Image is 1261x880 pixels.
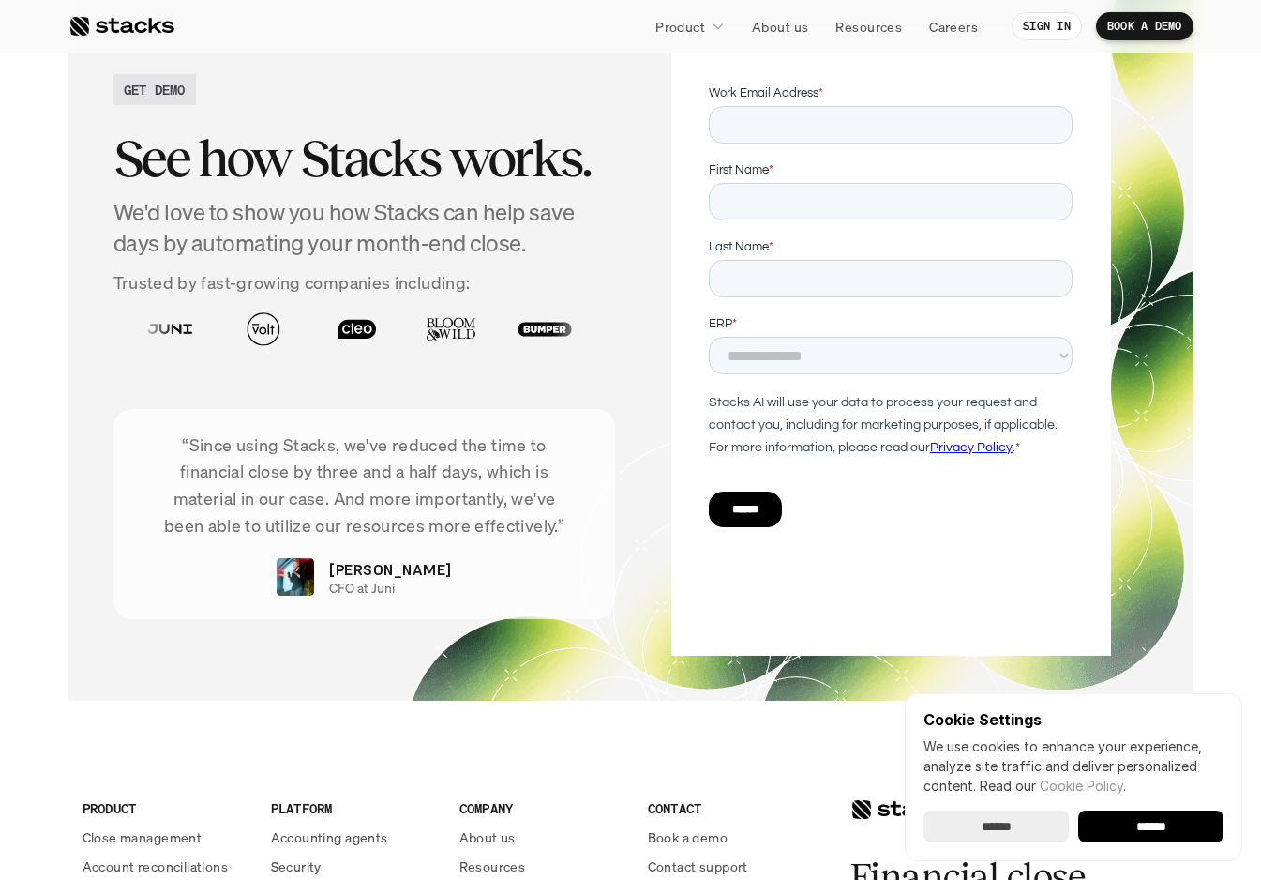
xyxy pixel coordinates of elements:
p: Security [271,857,322,876]
a: Accounting agents [271,827,437,847]
h4: We'd love to show you how Stacks can help save days by automating your month-end close. [113,197,616,260]
p: We use cookies to enhance your experience, analyze site traffic and deliver personalized content. [923,736,1223,796]
a: Book a demo [648,827,814,847]
p: PLATFORM [271,798,437,818]
a: About us [741,9,819,43]
a: Careers [918,9,989,43]
p: PRODUCT [83,798,248,818]
h2: GET DEMO [124,80,186,99]
p: COMPANY [459,798,625,818]
a: Cookie Policy [1040,778,1123,794]
iframe: Form 2 [709,83,1073,560]
a: BOOK A DEMO [1096,12,1193,40]
p: BOOK A DEMO [1107,20,1182,33]
a: Account reconciliations [83,857,248,876]
a: Close management [83,827,248,847]
p: Cookie Settings [923,712,1223,727]
span: Read our . [980,778,1126,794]
p: About us [459,827,516,847]
a: Contact support [648,857,814,876]
a: SIGN IN [1012,12,1082,40]
p: Accounting agents [271,827,388,847]
p: Contact support [648,857,748,876]
a: Resources [459,857,625,876]
p: Resources [459,857,526,876]
p: CFO at Juni [329,581,395,597]
p: “Since using Stacks, we've reduced the time to financial close by three and a half days, which is... [142,432,588,539]
a: Resources [824,9,913,43]
p: Close management [83,827,203,847]
p: Book a demo [648,827,728,847]
p: Trusted by fast-growing companies including: [113,269,616,296]
p: Resources [835,17,902,37]
a: About us [459,827,625,847]
p: Careers [929,17,978,37]
p: [PERSON_NAME] [329,558,451,581]
p: CONTACT [648,798,814,818]
h2: See how Stacks works. [113,129,616,188]
p: About us [752,17,808,37]
a: Security [271,857,437,876]
p: Product [655,17,705,37]
p: SIGN IN [1023,20,1071,33]
p: Account reconciliations [83,857,229,876]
